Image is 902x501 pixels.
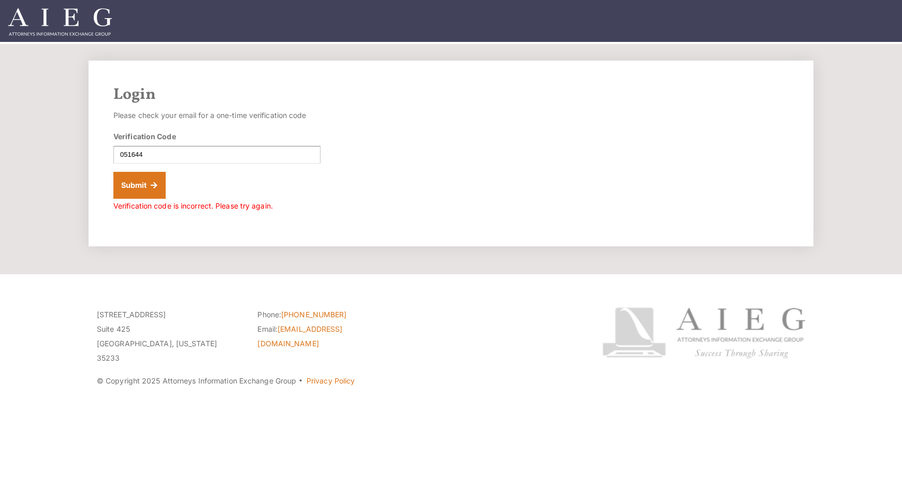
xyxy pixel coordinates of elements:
p: Please check your email for a one-time verification code [113,108,321,123]
img: Attorneys Information Exchange Group logo [602,307,805,359]
button: Submit [113,172,166,199]
li: Email: [257,322,402,351]
span: Verification code is incorrect. Please try again. [113,201,273,210]
li: Phone: [257,307,402,322]
span: · [298,380,303,386]
label: Verification Code [113,131,176,142]
p: [STREET_ADDRESS] Suite 425 [GEOGRAPHIC_DATA], [US_STATE] 35233 [97,307,242,365]
a: Privacy Policy [307,376,355,385]
a: [EMAIL_ADDRESS][DOMAIN_NAME] [257,325,342,348]
img: Attorneys Information Exchange Group [8,8,112,36]
a: [PHONE_NUMBER] [281,310,346,319]
p: © Copyright 2025 Attorneys Information Exchange Group [97,374,563,388]
h2: Login [113,85,789,104]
